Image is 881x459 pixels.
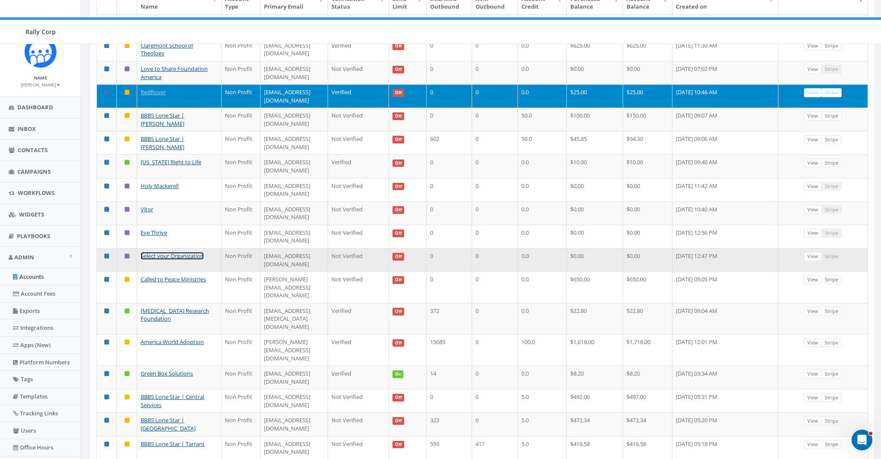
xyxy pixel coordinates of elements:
td: 0 [427,84,473,108]
td: [DATE] 11:42 AM [672,178,778,201]
td: Non Profit [222,61,260,84]
span: Campaigns [17,168,51,175]
td: Non Profit [222,303,260,335]
td: Not Verified [328,225,389,248]
a: Stripe [821,159,842,168]
td: [DATE] 07:02 PM [672,61,778,84]
td: $625.00 [623,38,672,61]
td: $0.00 [567,225,624,248]
td: $0.00 [623,225,672,248]
td: $22.80 [623,303,672,335]
a: View [804,88,822,97]
td: 0.0 [518,271,567,303]
a: View [804,440,822,449]
span: Off [392,183,405,191]
td: [EMAIL_ADDRESS][DOMAIN_NAME] [260,61,328,84]
span: Off [392,66,405,73]
span: Widgets [19,210,44,218]
a: Claremont School of Theology [141,41,193,57]
td: 0 [472,154,518,178]
td: $0.00 [567,61,624,84]
td: $0.00 [623,178,672,201]
td: $45.85 [567,131,624,154]
td: Not Verified [328,412,389,436]
td: 0.0 [518,248,567,271]
span: Off [392,308,405,316]
td: [EMAIL_ADDRESS][DOMAIN_NAME] [260,412,328,436]
td: $94.30 [623,131,672,154]
td: 0 [472,271,518,303]
td: [DATE] 11:30 AM [672,38,778,61]
a: View [804,370,822,379]
td: 0.0 [518,178,567,201]
a: Called to Peace Ministries [141,275,206,283]
td: 323 [427,412,473,436]
td: [EMAIL_ADDRESS][DOMAIN_NAME] [260,14,328,38]
td: 0.0 [518,84,567,108]
td: 0.0 [518,61,567,84]
a: View [804,338,822,347]
a: View [804,112,822,121]
td: Non Profit [222,84,260,108]
td: 0.0 [518,201,567,225]
td: 0.0 [518,303,567,335]
td: 0 [427,14,473,38]
td: [DATE] 12:01 PM [672,334,778,366]
td: [DATE] 09:07 AM [672,108,778,131]
td: [DATE] 12:56 PM [672,225,778,248]
a: Stripe [821,393,842,402]
td: $10.00 [623,154,672,178]
a: Holy Mackerel! [141,182,179,190]
td: $1,718.00 [623,334,672,366]
a: America World Adoption [141,338,204,346]
td: $22.80 [567,303,624,335]
td: $25.00 [623,84,672,108]
small: [PERSON_NAME] [21,82,60,88]
td: [PERSON_NAME][EMAIL_ADDRESS][DOMAIN_NAME] [260,334,328,366]
td: 0 [472,38,518,61]
a: View [804,159,822,168]
span: Workflows [18,189,55,197]
a: Stripe [821,307,842,316]
td: [DATE] 09:40 AM [672,154,778,178]
td: Non Profit [222,131,260,154]
td: Non Profit [222,14,260,38]
td: [EMAIL_ADDRESS][DOMAIN_NAME] [260,201,328,225]
a: Stripe [821,135,842,144]
span: Off [392,441,405,449]
td: [EMAIL_ADDRESS][DOMAIN_NAME] [260,84,328,108]
td: 0 [427,225,473,248]
td: Verified [328,84,389,108]
td: 100.0 [518,334,567,366]
td: Non Profit [222,366,260,389]
span: Contacts [18,146,48,154]
span: Admin [14,253,34,261]
span: Off [392,42,405,50]
td: [DATE] 05:31 PM [672,389,778,412]
a: View [804,182,822,191]
a: Stripe [821,41,842,51]
td: [DATE] 09:09 PM [672,14,778,38]
td: 0 [472,412,518,436]
td: 0 [472,201,518,225]
a: Love to Share Foundation America [141,65,208,81]
td: Not Verified [328,271,389,303]
td: 0 [427,201,473,225]
td: Non Profit [222,178,260,201]
td: [DATE] 03:34 AM [672,366,778,389]
span: Off [392,112,405,120]
td: $0.00 [567,201,624,225]
td: 0.0 [518,14,567,38]
td: Not Verified [328,178,389,201]
td: [DATE] 09:04 AM [672,303,778,335]
td: [EMAIL_ADDRESS][MEDICAL_DATA][DOMAIN_NAME] [260,303,328,335]
td: $22.30 [623,14,672,38]
td: $650.00 [623,271,672,303]
td: $497.00 [623,389,672,412]
a: View [804,393,822,402]
td: 602 [427,131,473,154]
td: [DATE] 05:05 PM [672,271,778,303]
a: Green Box Solutions [141,370,193,377]
td: 0.0 [518,38,567,61]
td: 0.0 [518,154,567,178]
